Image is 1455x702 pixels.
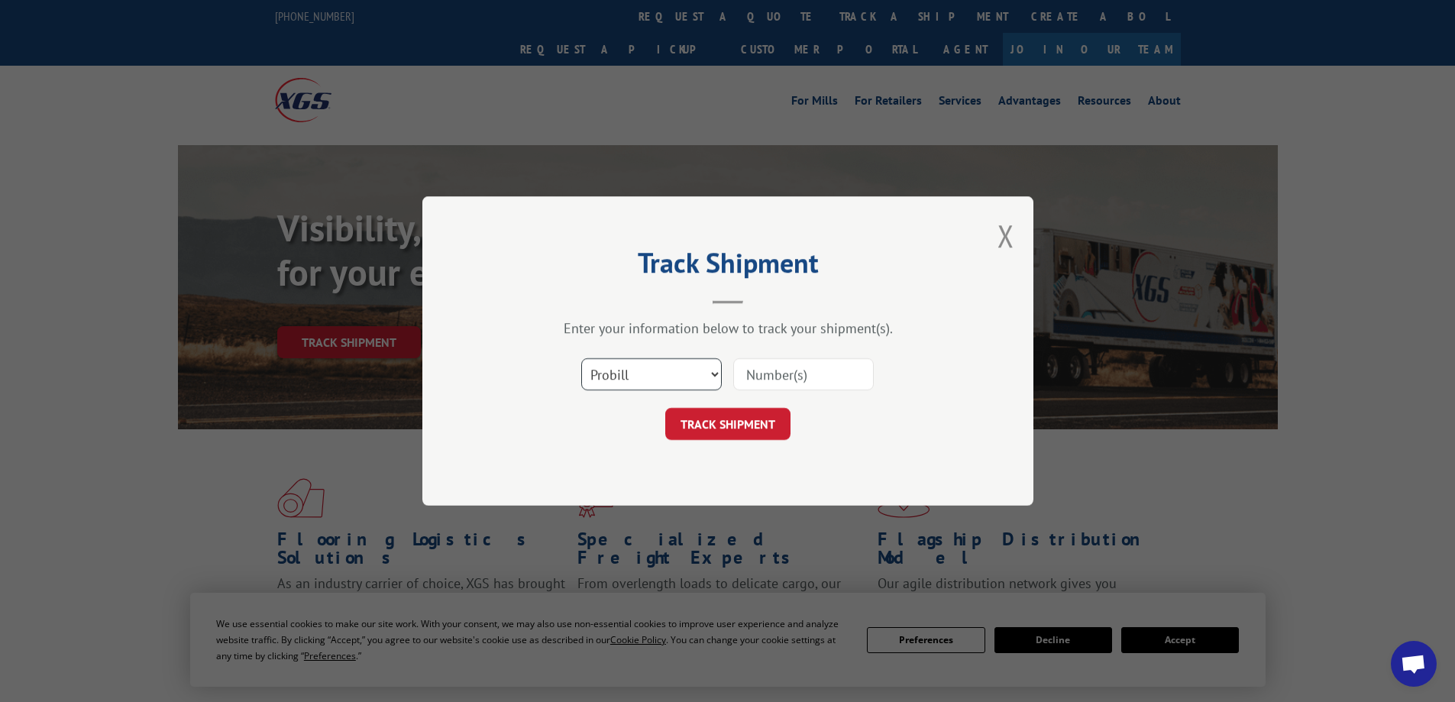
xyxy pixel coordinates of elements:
[997,215,1014,256] button: Close modal
[499,319,957,337] div: Enter your information below to track your shipment(s).
[499,252,957,281] h2: Track Shipment
[1391,641,1437,687] div: Open chat
[665,408,791,440] button: TRACK SHIPMENT
[733,358,874,390] input: Number(s)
